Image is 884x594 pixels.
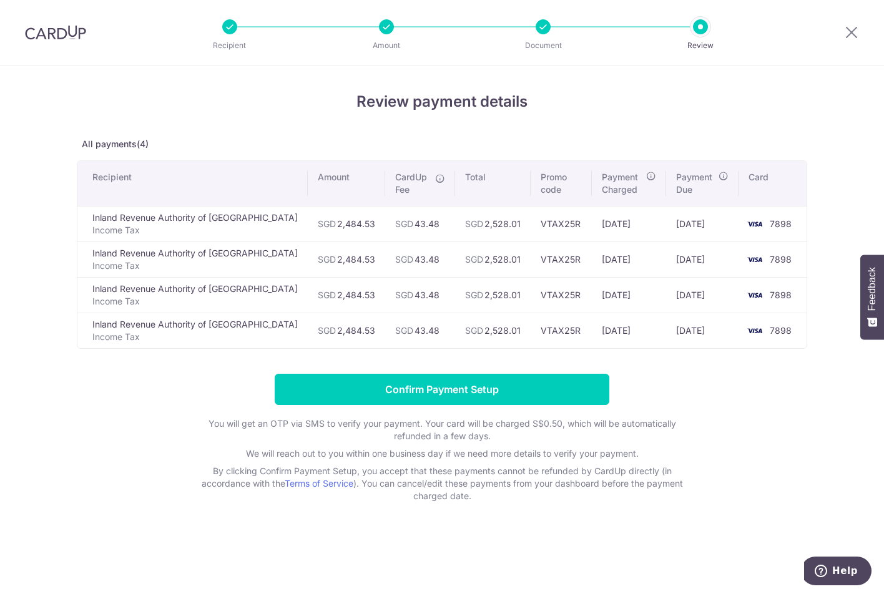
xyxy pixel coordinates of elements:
img: <span class="translation_missing" title="translation missing: en.account_steps.new_confirm_form.b... [742,217,767,231]
td: Inland Revenue Authority of [GEOGRAPHIC_DATA] [77,206,308,241]
p: Review [654,39,747,52]
p: By clicking Confirm Payment Setup, you accept that these payments cannot be refunded by CardUp di... [192,465,692,502]
span: SGD [318,254,336,265]
td: [DATE] [666,313,739,348]
th: Promo code [531,161,592,206]
td: [DATE] [592,277,666,313]
th: Card [739,161,807,206]
td: 2,484.53 [308,206,385,241]
td: 2,528.01 [455,241,531,277]
td: 2,528.01 [455,313,531,348]
span: SGD [465,218,483,229]
td: [DATE] [666,241,739,277]
p: Income Tax [92,224,298,236]
th: Total [455,161,531,206]
td: Inland Revenue Authority of [GEOGRAPHIC_DATA] [77,277,308,313]
img: <span class="translation_missing" title="translation missing: en.account_steps.new_confirm_form.b... [742,288,767,303]
img: <span class="translation_missing" title="translation missing: en.account_steps.new_confirm_form.b... [742,252,767,267]
p: Income Tax [92,260,298,272]
td: [DATE] [592,313,666,348]
p: Recipient [184,39,276,52]
td: VTAX25R [531,241,592,277]
td: Inland Revenue Authority of [GEOGRAPHIC_DATA] [77,313,308,348]
p: Amount [340,39,433,52]
span: SGD [395,218,413,229]
td: 43.48 [385,206,455,241]
span: 7898 [770,290,792,300]
p: Document [497,39,589,52]
iframe: Opens a widget where you can find more information [804,557,872,588]
img: CardUp [25,25,86,40]
th: Recipient [77,161,308,206]
span: Feedback [867,267,878,311]
button: Feedback - Show survey [860,255,884,339]
span: Payment Due [676,171,715,196]
td: 2,528.01 [455,277,531,313]
span: SGD [318,218,336,229]
p: We will reach out to you within one business day if we need more details to verify your payment. [192,447,692,460]
span: SGD [395,325,413,336]
p: All payments(4) [77,138,807,150]
td: 43.48 [385,241,455,277]
td: VTAX25R [531,313,592,348]
img: <span class="translation_missing" title="translation missing: en.account_steps.new_confirm_form.b... [742,323,767,338]
td: [DATE] [592,241,666,277]
td: VTAX25R [531,277,592,313]
span: 7898 [770,325,792,336]
td: 2,484.53 [308,277,385,313]
td: [DATE] [592,206,666,241]
td: 2,484.53 [308,241,385,277]
th: Amount [308,161,385,206]
span: SGD [318,325,336,336]
span: SGD [318,290,336,300]
td: 2,528.01 [455,206,531,241]
td: 43.48 [385,277,455,313]
td: VTAX25R [531,206,592,241]
td: [DATE] [666,277,739,313]
input: Confirm Payment Setup [275,374,609,405]
td: 2,484.53 [308,313,385,348]
td: 43.48 [385,313,455,348]
span: Payment Charged [602,171,642,196]
span: 7898 [770,218,792,229]
td: [DATE] [666,206,739,241]
span: SGD [465,290,483,300]
span: SGD [465,254,483,265]
span: 7898 [770,254,792,265]
span: SGD [465,325,483,336]
p: Income Tax [92,331,298,343]
h4: Review payment details [77,90,807,113]
span: CardUp Fee [395,171,429,196]
span: SGD [395,254,413,265]
p: You will get an OTP via SMS to verify your payment. Your card will be charged S$0.50, which will ... [192,417,692,442]
span: SGD [395,290,413,300]
p: Income Tax [92,295,298,308]
a: Terms of Service [285,478,353,489]
td: Inland Revenue Authority of [GEOGRAPHIC_DATA] [77,241,308,277]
